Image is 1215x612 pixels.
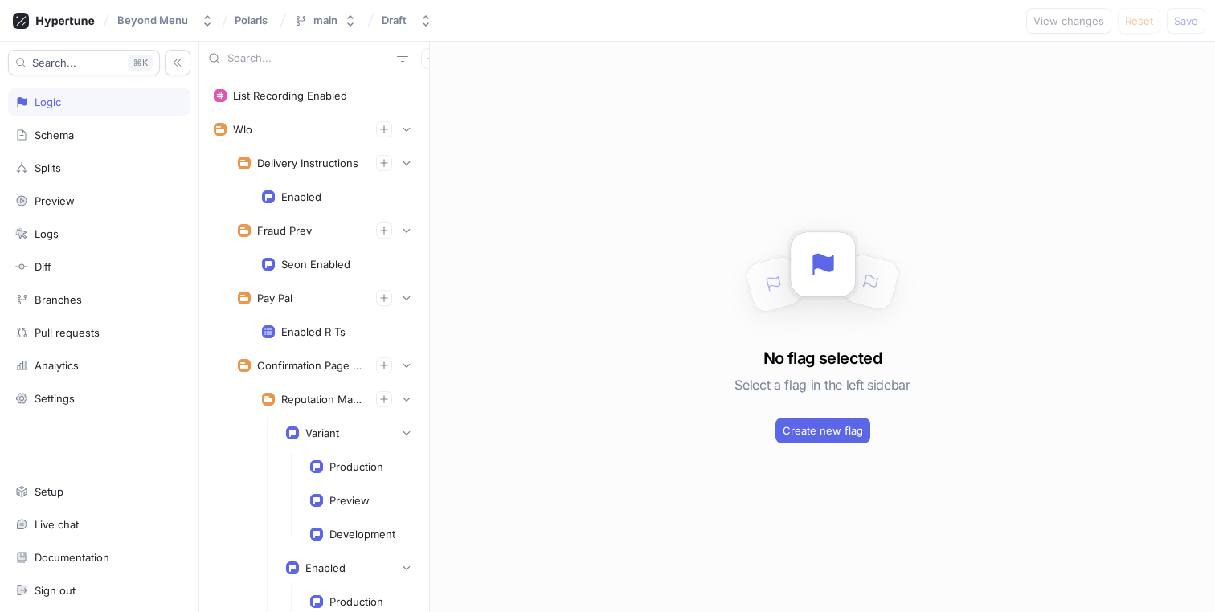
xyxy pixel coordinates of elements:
[783,426,863,435] span: Create new flag
[35,260,51,273] div: Diff
[235,14,268,26] span: Polaris
[281,325,346,338] div: Enabled R Ts
[35,194,75,207] div: Preview
[257,359,363,372] div: Confirmation Page Experiments
[1125,16,1153,26] span: Reset
[763,346,882,370] h3: No flag selected
[35,129,74,141] div: Schema
[1167,8,1205,34] button: Save
[8,50,160,75] button: Search...K
[233,123,252,136] div: Wlo
[382,14,407,27] div: Draft
[305,561,346,574] div: Enabled
[329,460,383,473] div: Production
[35,161,61,174] div: Splits
[257,157,358,169] div: Delivery Instructions
[257,224,312,237] div: Fraud Prev
[329,595,383,608] div: Production
[35,518,79,531] div: Live chat
[128,55,153,71] div: K
[775,418,870,443] button: Create new flag
[281,190,321,203] div: Enabled
[1026,8,1111,34] button: View changes
[35,227,59,240] div: Logs
[35,392,75,405] div: Settings
[329,494,370,507] div: Preview
[35,551,109,564] div: Documentation
[32,58,76,67] span: Search...
[227,51,391,67] input: Search...
[288,7,363,34] button: main
[305,426,339,439] div: Variant
[1174,16,1198,26] span: Save
[281,258,350,271] div: Seon Enabled
[281,393,363,406] div: Reputation Management
[35,96,61,108] div: Logic
[313,14,337,27] div: main
[734,370,910,399] h5: Select a flag in the left sidebar
[233,89,347,102] div: List Recording Enabled
[35,293,82,306] div: Branches
[111,7,220,34] button: Beyond Menu
[35,584,76,597] div: Sign out
[8,544,190,571] a: Documentation
[35,359,79,372] div: Analytics
[329,528,395,541] div: Development
[117,14,188,27] div: Beyond Menu
[35,485,63,498] div: Setup
[35,326,100,339] div: Pull requests
[1033,16,1104,26] span: View changes
[1118,8,1160,34] button: Reset
[257,292,292,304] div: Pay Pal
[375,7,439,34] button: Draft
